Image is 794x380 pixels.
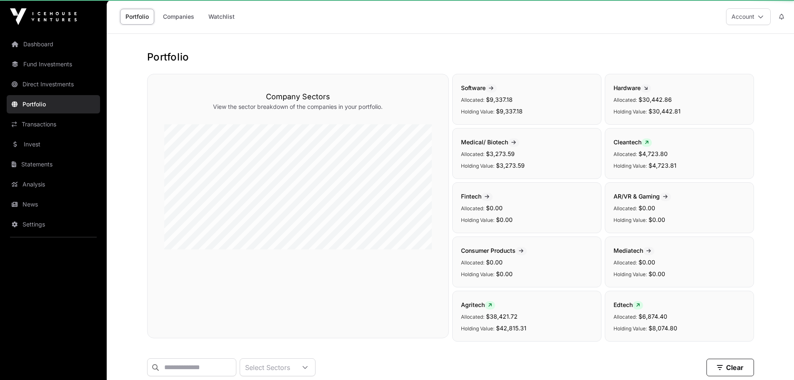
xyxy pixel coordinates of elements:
[496,325,526,332] span: $42,815.31
[639,150,668,157] span: $4,723.80
[7,215,100,234] a: Settings
[7,135,100,154] a: Invest
[614,259,637,266] span: Allocated:
[461,108,494,115] span: Holding Value:
[496,270,513,277] span: $0.00
[203,9,240,25] a: Watchlist
[752,340,794,380] iframe: Chat Widget
[614,151,637,157] span: Allocated:
[726,8,771,25] button: Account
[639,313,667,320] span: $6,874.40
[614,325,647,332] span: Holding Value:
[164,91,432,103] h3: Company Sectors
[649,216,665,223] span: $0.00
[486,150,515,157] span: $3,273.59
[496,108,523,115] span: $9,337.18
[461,259,484,266] span: Allocated:
[614,217,647,223] span: Holding Value:
[7,195,100,214] a: News
[461,271,494,277] span: Holding Value:
[461,97,484,103] span: Allocated:
[461,151,484,157] span: Allocated:
[10,8,77,25] img: Icehouse Ventures Logo
[461,163,494,169] span: Holding Value:
[486,204,503,211] span: $0.00
[7,35,100,53] a: Dashboard
[461,84,497,91] span: Software
[461,247,527,254] span: Consumer Products
[706,359,754,376] button: Clear
[496,216,513,223] span: $0.00
[7,115,100,133] a: Transactions
[7,175,100,194] a: Analysis
[7,75,100,93] a: Direct Investments
[158,9,200,25] a: Companies
[461,205,484,211] span: Allocated:
[614,271,647,277] span: Holding Value:
[461,301,495,308] span: Agritech
[147,50,754,64] h1: Portfolio
[240,359,295,376] div: Select Sectors
[7,95,100,113] a: Portfolio
[461,193,493,200] span: Fintech
[614,193,671,200] span: AR/VR & Gaming
[614,163,647,169] span: Holding Value:
[649,270,665,277] span: $0.00
[649,325,677,332] span: $8,074.80
[164,103,432,111] p: View the sector breakdown of the companies in your portfolio.
[614,108,647,115] span: Holding Value:
[496,162,525,169] span: $3,273.59
[649,108,681,115] span: $30,442.81
[649,162,676,169] span: $4,723.81
[639,259,655,266] span: $0.00
[461,217,494,223] span: Holding Value:
[614,314,637,320] span: Allocated:
[614,247,654,254] span: Mediatech
[7,55,100,73] a: Fund Investments
[461,138,519,146] span: Medical/ Biotech
[614,205,637,211] span: Allocated:
[7,155,100,174] a: Statements
[639,204,655,211] span: $0.00
[639,96,672,103] span: $30,442.86
[614,301,643,308] span: Edtech
[120,9,154,25] a: Portfolio
[486,313,518,320] span: $38,421.72
[614,84,651,91] span: Hardware
[461,325,494,332] span: Holding Value:
[461,314,484,320] span: Allocated:
[486,259,503,266] span: $0.00
[614,138,652,146] span: Cleantech
[486,96,513,103] span: $9,337.18
[614,97,637,103] span: Allocated:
